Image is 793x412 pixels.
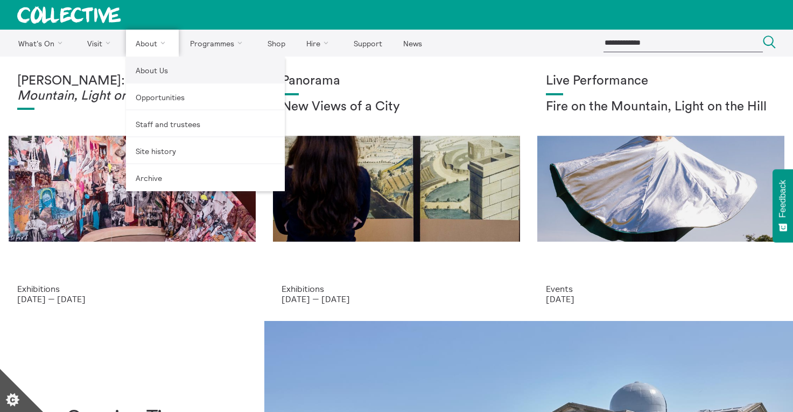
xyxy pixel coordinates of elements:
[17,284,247,294] p: Exhibitions
[546,294,776,304] p: [DATE]
[778,180,788,218] span: Feedback
[181,30,256,57] a: Programmes
[17,74,187,102] em: Fire on the Mountain, Light on the Hill
[282,294,511,304] p: [DATE] — [DATE]
[126,30,179,57] a: About
[344,30,391,57] a: Support
[282,284,511,294] p: Exhibitions
[546,284,776,294] p: Events
[17,294,247,304] p: [DATE] — [DATE]
[126,83,285,110] a: Opportunities
[546,74,776,89] h1: Live Performance
[126,57,285,83] a: About Us
[9,30,76,57] a: What's On
[264,57,529,321] a: Collective Panorama June 2025 small file 8 Panorama New Views of a City Exhibitions [DATE] — [DATE]
[297,30,342,57] a: Hire
[546,100,776,115] h2: Fire on the Mountain, Light on the Hill
[17,74,247,103] h1: [PERSON_NAME]:
[394,30,431,57] a: News
[78,30,124,57] a: Visit
[282,100,511,115] h2: New Views of a City
[126,137,285,164] a: Site history
[258,30,294,57] a: Shop
[282,74,511,89] h1: Panorama
[529,57,793,321] a: Photo: Eoin Carey Live Performance Fire on the Mountain, Light on the Hill Events [DATE]
[773,169,793,242] button: Feedback - Show survey
[126,110,285,137] a: Staff and trustees
[126,164,285,191] a: Archive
